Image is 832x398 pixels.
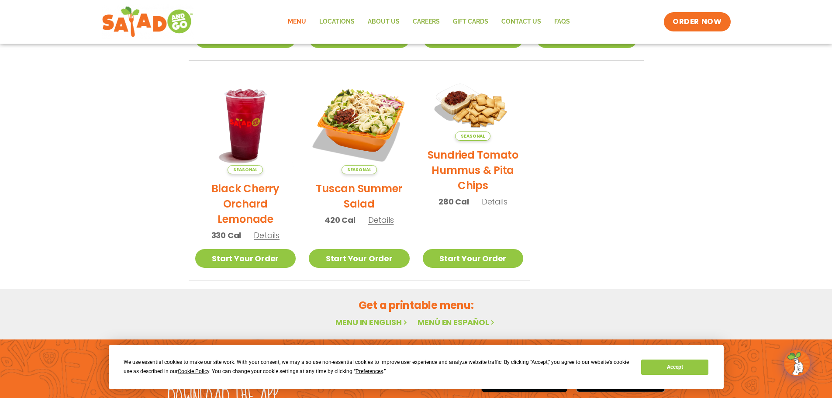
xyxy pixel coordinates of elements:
span: 280 Cal [438,196,469,208]
span: Seasonal [342,165,377,174]
span: 420 Cal [325,214,356,226]
span: Details [482,196,507,207]
div: Cookie Consent Prompt [109,345,724,389]
div: We use essential cookies to make our site work. With your consent, we may also use non-essential ... [124,358,631,376]
a: Start Your Order [309,249,410,268]
span: Seasonal [455,132,490,141]
a: Start Your Order [195,249,296,268]
a: FAQs [548,12,577,32]
a: Menu in English [335,317,409,328]
img: wpChatIcon [785,351,809,375]
span: 330 Cal [211,229,242,241]
a: Start Your Order [423,249,524,268]
button: Accept [641,360,708,375]
a: Careers [406,12,446,32]
img: new-SAG-logo-768×292 [102,4,194,39]
span: ORDER NOW [673,17,722,27]
a: Menu [281,12,313,32]
img: Product photo for Black Cherry Orchard Lemonade [195,74,296,175]
a: Locations [313,12,361,32]
a: GIFT CARDS [446,12,495,32]
span: Details [254,230,280,241]
img: Product photo for Sundried Tomato Hummus & Pita Chips [423,74,524,141]
a: ORDER NOW [664,12,730,31]
span: Seasonal [228,165,263,174]
span: Cookie Policy [178,368,209,374]
a: Contact Us [495,12,548,32]
span: Details [368,215,394,225]
a: About Us [361,12,406,32]
h2: Get a printable menu: [189,298,644,313]
a: Menú en español [418,317,496,328]
nav: Menu [281,12,577,32]
span: Preferences [356,368,383,374]
h2: Sundried Tomato Hummus & Pita Chips [423,147,524,193]
img: Product photo for Tuscan Summer Salad [309,74,410,175]
h2: Tuscan Summer Salad [309,181,410,211]
h2: Black Cherry Orchard Lemonade [195,181,296,227]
